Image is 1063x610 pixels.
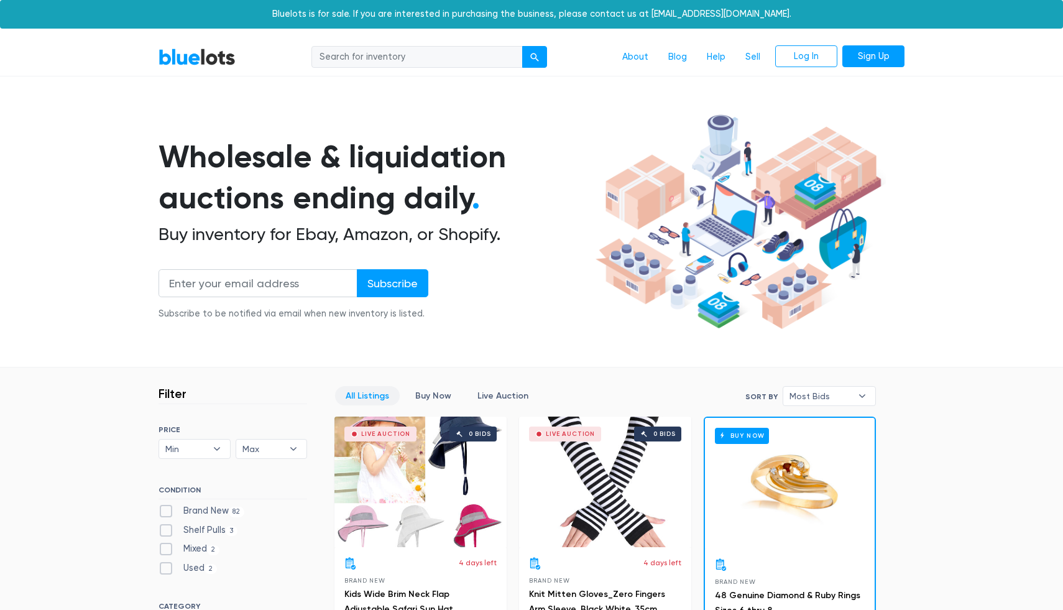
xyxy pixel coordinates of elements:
[207,545,219,555] span: 2
[529,577,569,584] span: Brand New
[735,45,770,69] a: Sell
[705,418,875,548] a: Buy Now
[467,386,539,405] a: Live Auction
[745,391,778,402] label: Sort By
[159,269,357,297] input: Enter your email address
[280,440,306,458] b: ▾
[715,578,755,585] span: Brand New
[591,109,886,335] img: hero-ee84e7d0318cb26816c560f6b4441b76977f77a177738b4e94f68c95b2b83dbb.png
[361,431,410,437] div: Live Auction
[519,417,691,547] a: Live Auction 0 bids
[469,431,491,437] div: 0 bids
[229,507,244,517] span: 82
[658,45,697,69] a: Blog
[472,179,480,216] span: .
[334,417,507,547] a: Live Auction 0 bids
[612,45,658,69] a: About
[335,386,400,405] a: All Listings
[159,224,591,245] h2: Buy inventory for Ebay, Amazon, or Shopify.
[159,307,428,321] div: Subscribe to be notified via email when new inventory is listed.
[242,440,283,458] span: Max
[849,387,875,405] b: ▾
[159,524,237,537] label: Shelf Pulls
[159,561,217,575] label: Used
[204,440,230,458] b: ▾
[159,48,236,66] a: BlueLots
[653,431,676,437] div: 0 bids
[311,46,523,68] input: Search for inventory
[159,386,186,401] h3: Filter
[842,45,904,68] a: Sign Up
[775,45,837,68] a: Log In
[344,577,385,584] span: Brand New
[715,428,769,443] h6: Buy Now
[459,557,497,568] p: 4 days left
[405,386,462,405] a: Buy Now
[165,440,206,458] span: Min
[159,425,307,434] h6: PRICE
[159,542,219,556] label: Mixed
[205,564,217,574] span: 2
[159,504,244,518] label: Brand New
[159,136,591,219] h1: Wholesale & liquidation auctions ending daily
[159,486,307,499] h6: CONDITION
[789,387,852,405] span: Most Bids
[546,431,595,437] div: Live Auction
[357,269,428,297] input: Subscribe
[226,526,237,536] span: 3
[643,557,681,568] p: 4 days left
[697,45,735,69] a: Help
